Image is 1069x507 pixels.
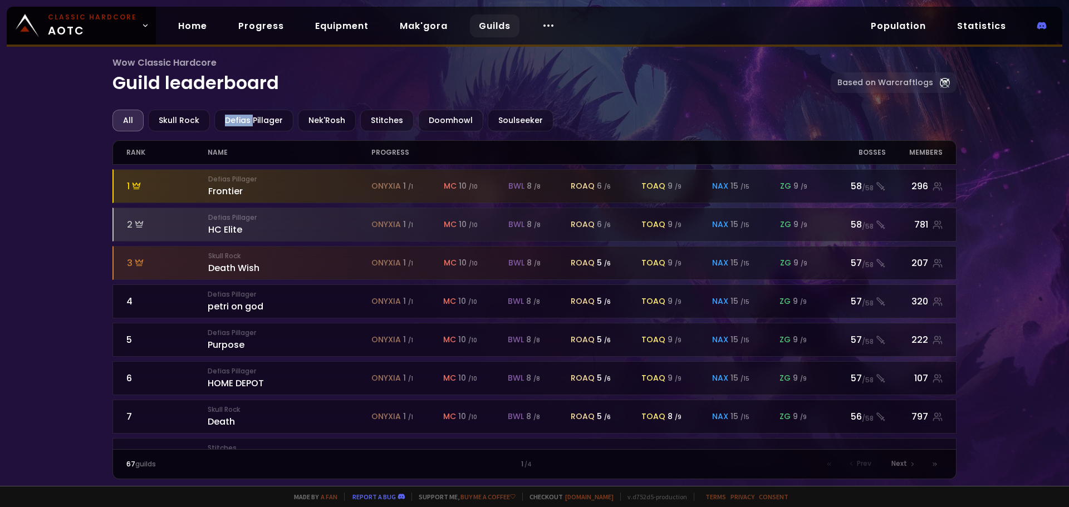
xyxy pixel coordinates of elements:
div: 15 [730,219,749,230]
span: bwl [508,372,524,384]
span: bwl [508,180,524,192]
small: / 8 [533,413,540,421]
small: / 58 [862,260,874,270]
span: zg [780,180,791,192]
div: 58 [821,179,886,193]
div: 207 [886,256,943,270]
div: Death Wish [208,251,371,275]
span: mc [444,257,457,269]
small: / 9 [675,221,681,229]
span: onyxia [371,334,401,346]
span: bwl [508,257,524,269]
small: Defias Pillager [208,289,371,299]
div: 9 [793,296,807,307]
div: 56 [820,448,885,462]
div: 5 [597,257,611,269]
a: Classic HardcoreAOTC [7,7,156,45]
small: / 10 [469,183,478,191]
span: nax [712,411,728,422]
small: / 6 [604,298,611,306]
a: Terms [705,493,726,501]
small: / 10 [469,221,478,229]
small: / 9 [800,375,807,383]
small: / 8 [534,183,541,191]
div: 1 [403,411,413,422]
small: Defias Pillager [208,174,371,184]
small: / 9 [800,413,807,421]
div: Death [208,405,371,429]
div: Doomhowl [418,110,483,131]
small: / 6 [604,413,611,421]
small: / 9 [800,336,807,344]
span: nax [712,180,728,192]
small: / 15 [741,259,749,268]
small: / 10 [469,259,478,268]
span: nax [712,219,728,230]
a: Mak'gora [391,14,457,37]
div: 8 [526,411,540,422]
h1: Guild leaderboard [112,56,831,96]
div: 9 [668,257,681,269]
small: / 15 [741,221,749,229]
span: Prev [857,459,871,469]
span: onyxia [371,411,401,422]
small: Defias Pillager [208,366,371,376]
div: 8 [527,219,541,230]
small: / 6 [604,336,611,344]
div: 222 [886,333,943,347]
small: / 1 [408,183,413,191]
div: petri on god [208,289,371,313]
div: 5 [597,411,611,422]
div: 797 [886,410,943,424]
span: zg [779,296,791,307]
div: 15 [730,411,749,422]
small: / 58 [862,375,874,385]
div: 8 [526,372,540,384]
div: 9 [668,334,681,346]
span: bwl [508,334,524,346]
div: 781 [886,218,943,232]
span: toaq [641,334,665,346]
span: nax [712,334,728,346]
a: 2Defias PillagerHC Eliteonyxia 1 /1mc 10 /10bwl 8 /8roaq 6 /6toaq 9 /9nax 15 /15zg 9 /958/58781 [112,208,957,242]
small: / 8 [533,375,540,383]
small: / 1 [408,298,413,306]
div: 9 [793,411,807,422]
a: Based on Warcraftlogs [831,72,957,93]
div: 5 [597,296,611,307]
small: / 8 [533,298,540,306]
span: v. d752d5 - production [620,493,687,501]
small: / 15 [741,336,749,344]
span: mc [443,296,456,307]
small: / 1 [408,413,413,421]
div: 1 [403,219,413,230]
a: 6Defias PillagerHOME DEPOTonyxia 1 /1mc 10 /10bwl 8 /8roaq 5 /6toaq 9 /9nax 15 /15zg 9 /957/58107 [112,361,957,395]
span: Next [891,459,907,469]
div: 15 [730,372,749,384]
span: roaq [571,411,595,422]
small: / 6 [604,221,611,229]
small: / 1 [408,259,413,268]
div: 1 [330,459,738,469]
small: Skull Rock [208,405,371,415]
div: 6 [126,371,208,385]
a: Home [169,14,216,37]
small: / 9 [801,183,807,191]
div: 10 [459,219,478,230]
div: name [208,141,371,164]
div: 320 [886,294,943,308]
div: Purpose [208,328,371,352]
small: / 1 [408,336,413,344]
div: HC Elite [208,213,371,237]
small: / 9 [801,259,807,268]
a: 1Defias PillagerFrontieronyxia 1 /1mc 10 /10bwl 8 /8roaq 6 /6toaq 9 /9nax 15 /15zg 9 /958/58296 [112,169,957,203]
a: Report a bug [352,493,396,501]
div: 9 [668,296,681,307]
div: 883 [886,448,943,462]
small: / 10 [468,375,477,383]
div: 15 [730,296,749,307]
small: / 6 [604,183,611,191]
small: / 9 [675,259,681,268]
div: 9 [793,180,807,192]
div: 3 [127,256,209,270]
